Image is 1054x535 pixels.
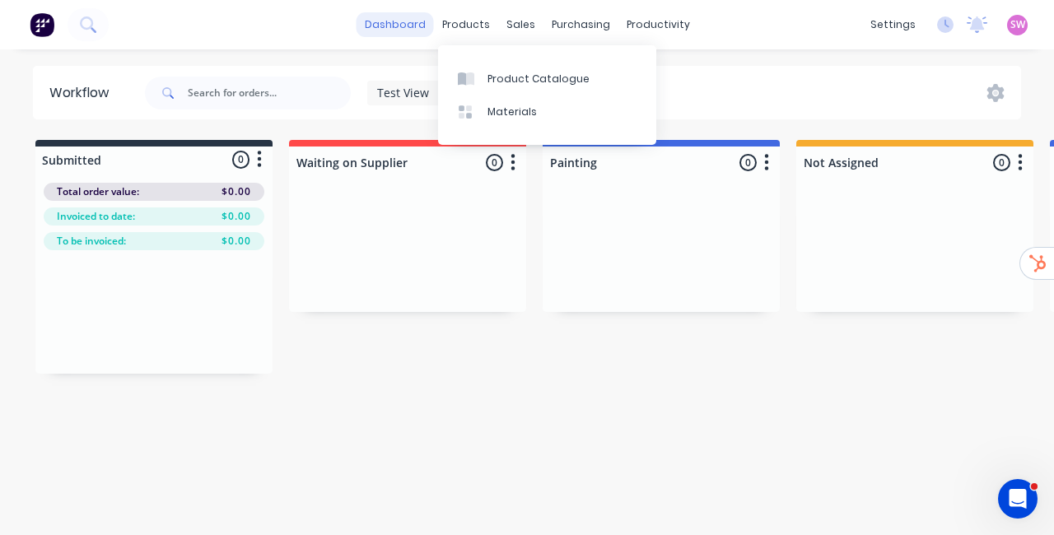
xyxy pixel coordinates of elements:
[222,234,251,249] span: $0.00
[434,12,498,37] div: products
[543,12,618,37] div: purchasing
[618,12,698,37] div: productivity
[57,209,135,224] span: Invoiced to date:
[57,234,126,249] span: To be invoiced:
[222,184,251,199] span: $0.00
[1010,17,1025,32] span: SW
[49,83,117,103] div: Workflow
[438,62,656,95] a: Product Catalogue
[487,72,590,86] div: Product Catalogue
[498,12,543,37] div: sales
[438,95,656,128] a: Materials
[487,105,537,119] div: Materials
[998,479,1038,519] iframe: Intercom live chat
[188,77,351,109] input: Search for orders...
[357,12,434,37] a: dashboard
[222,209,251,224] span: $0.00
[377,84,429,101] span: Test View
[57,184,139,199] span: Total order value:
[30,12,54,37] img: Factory
[862,12,924,37] div: settings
